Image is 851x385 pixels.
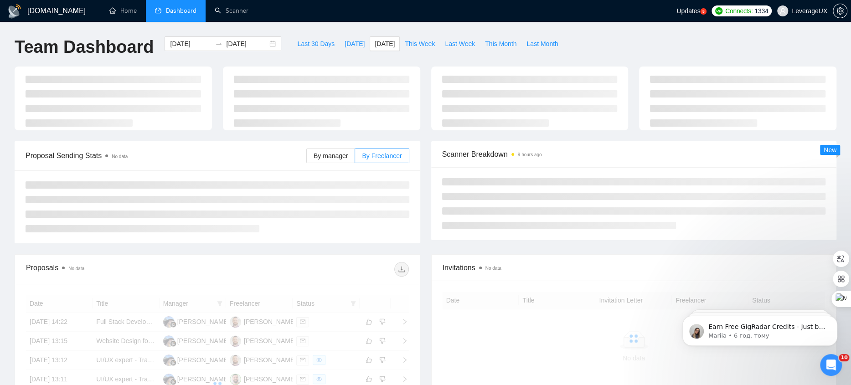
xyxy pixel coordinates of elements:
[833,7,847,15] a: setting
[518,152,542,157] time: 9 hours ago
[215,40,222,47] span: to
[820,354,842,376] iframe: Intercom live chat
[839,354,849,361] span: 10
[521,36,563,51] button: Last Month
[440,36,480,51] button: Last Week
[314,152,348,159] span: By manager
[442,149,826,160] span: Scanner Breakdown
[702,10,705,14] text: 5
[26,262,217,277] div: Proposals
[833,7,847,15] span: setting
[715,7,722,15] img: upwork-logo.png
[26,150,306,161] span: Proposal Sending Stats
[405,39,435,49] span: This Week
[754,6,768,16] span: 1334
[480,36,521,51] button: This Month
[155,7,161,14] span: dashboard
[7,4,22,19] img: logo
[292,36,340,51] button: Last 30 Days
[400,36,440,51] button: This Week
[170,39,211,49] input: Start date
[112,154,128,159] span: No data
[345,39,365,49] span: [DATE]
[375,39,395,49] span: [DATE]
[370,36,400,51] button: [DATE]
[700,8,707,15] a: 5
[485,266,501,271] span: No data
[297,39,335,49] span: Last 30 Days
[824,146,836,154] span: New
[166,7,196,15] span: Dashboard
[109,7,137,15] a: homeHome
[526,39,558,49] span: Last Month
[725,6,753,16] span: Connects:
[68,266,84,271] span: No data
[215,7,248,15] a: searchScanner
[779,8,786,14] span: user
[340,36,370,51] button: [DATE]
[485,39,516,49] span: This Month
[362,152,402,159] span: By Freelancer
[445,39,475,49] span: Last Week
[215,40,222,47] span: swap-right
[226,39,268,49] input: End date
[833,4,847,18] button: setting
[15,36,154,58] h1: Team Dashboard
[676,7,700,15] span: Updates
[443,262,825,273] span: Invitations
[669,297,851,360] iframe: Intercom notifications повідомлення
